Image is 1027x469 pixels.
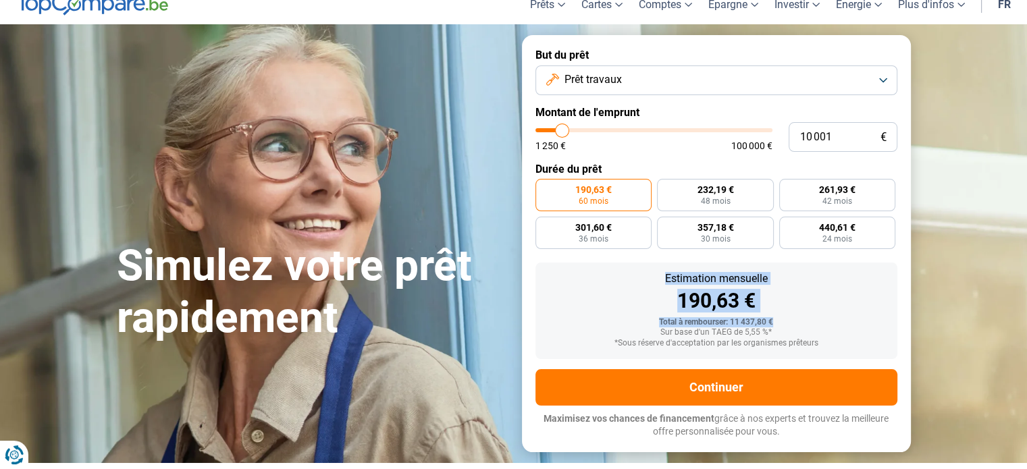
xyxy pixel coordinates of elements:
span: Prêt travaux [564,72,622,87]
span: 190,63 € [575,185,612,194]
span: 1 250 € [535,141,566,150]
span: € [880,132,887,143]
span: 42 mois [822,197,852,205]
span: 48 mois [700,197,730,205]
span: 357,18 € [697,223,733,232]
span: 301,60 € [575,223,612,232]
span: Maximisez vos chances de financement [544,413,714,424]
div: Sur base d'un TAEG de 5,55 %* [546,328,887,337]
label: Durée du prêt [535,163,897,175]
span: 440,61 € [819,223,855,232]
span: 232,19 € [697,185,733,194]
span: 24 mois [822,235,852,243]
span: 30 mois [700,235,730,243]
div: Estimation mensuelle [546,273,887,284]
span: 100 000 € [731,141,772,150]
p: grâce à nos experts et trouvez la meilleure offre personnalisée pour vous. [535,412,897,439]
span: 60 mois [579,197,608,205]
span: 36 mois [579,235,608,243]
label: Montant de l'emprunt [535,106,897,119]
button: Prêt travaux [535,65,897,95]
div: 190,63 € [546,291,887,311]
h1: Simulez votre prêt rapidement [117,240,506,344]
label: But du prêt [535,49,897,61]
span: 261,93 € [819,185,855,194]
button: Continuer [535,369,897,406]
div: Total à rembourser: 11 437,80 € [546,318,887,327]
div: *Sous réserve d'acceptation par les organismes prêteurs [546,339,887,348]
